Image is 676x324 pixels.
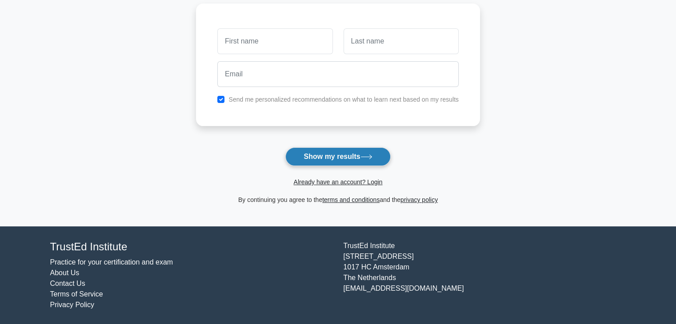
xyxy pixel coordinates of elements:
a: terms and conditions [322,196,380,203]
h4: TrustEd Institute [50,241,333,253]
a: Practice for your certification and exam [50,258,173,266]
input: First name [217,28,332,54]
a: About Us [50,269,80,277]
a: Terms of Service [50,290,103,298]
div: By continuing you agree to the and the [191,194,485,205]
a: Contact Us [50,280,85,287]
input: Email [217,61,459,87]
div: TrustEd Institute [STREET_ADDRESS] 1017 HC Amsterdam The Netherlands [EMAIL_ADDRESS][DOMAIN_NAME] [338,241,632,310]
label: Send me personalized recommendations on what to learn next based on my results [228,96,459,103]
input: Last name [344,28,459,54]
a: privacy policy [400,196,438,203]
a: Already have an account? Login [293,178,382,186]
a: Privacy Policy [50,301,95,308]
button: Show my results [285,147,390,166]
